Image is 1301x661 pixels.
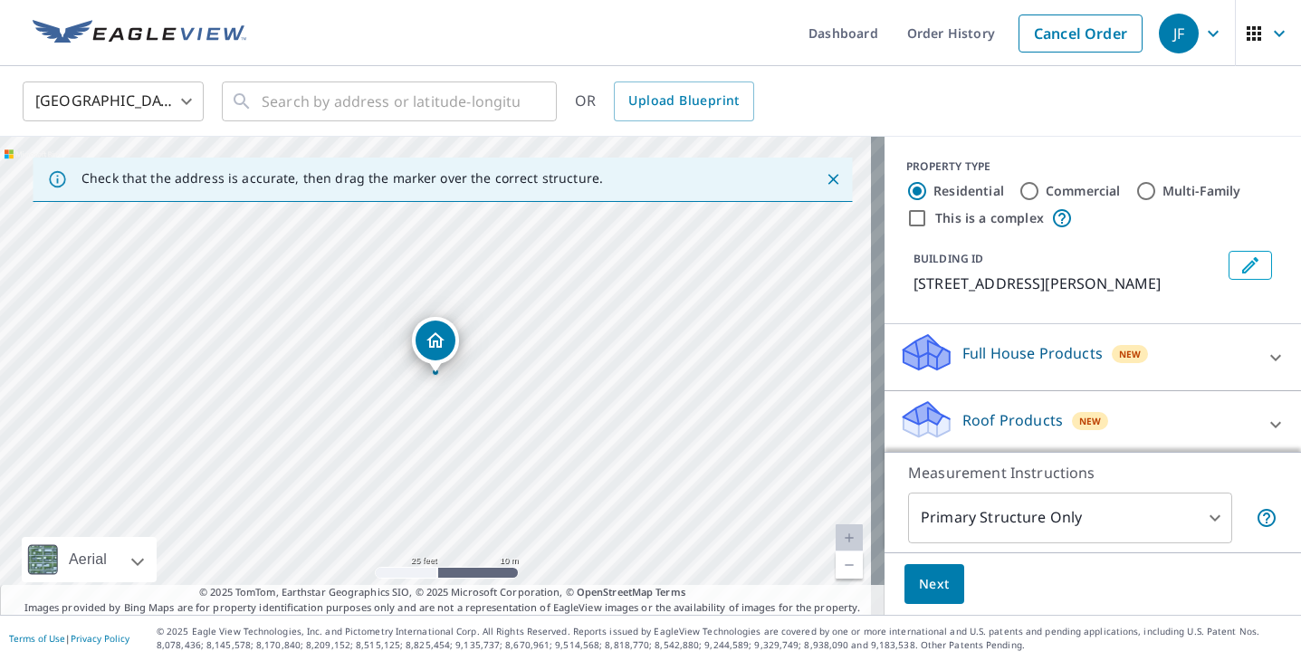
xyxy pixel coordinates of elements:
[157,625,1292,652] p: © 2025 Eagle View Technologies, Inc. and Pictometry International Corp. All Rights Reserved. Repo...
[836,524,863,551] a: Current Level 20, Zoom In Disabled
[933,182,1004,200] label: Residential
[33,20,246,47] img: EV Logo
[906,158,1279,175] div: PROPERTY TYPE
[1159,14,1199,53] div: JF
[63,537,112,582] div: Aerial
[914,273,1221,294] p: [STREET_ADDRESS][PERSON_NAME]
[199,585,685,600] span: © 2025 TomTom, Earthstar Geographics SIO, © 2025 Microsoft Corporation, ©
[22,537,157,582] div: Aerial
[908,493,1232,543] div: Primary Structure Only
[575,81,754,121] div: OR
[1046,182,1121,200] label: Commercial
[81,170,603,187] p: Check that the address is accurate, then drag the marker over the correct structure.
[1229,251,1272,280] button: Edit building 1
[23,76,204,127] div: [GEOGRAPHIC_DATA]
[9,633,129,644] p: |
[899,331,1287,383] div: Full House ProductsNew
[1079,414,1102,428] span: New
[904,564,964,605] button: Next
[577,585,653,599] a: OpenStreetMap
[412,317,459,373] div: Dropped pin, building 1, Residential property, 52 Bryant St Newark, NJ 07104
[655,585,685,599] a: Terms
[1162,182,1241,200] label: Multi-Family
[836,551,863,579] a: Current Level 20, Zoom Out
[962,342,1103,364] p: Full House Products
[262,76,520,127] input: Search by address or latitude-longitude
[914,251,983,266] p: BUILDING ID
[962,409,1063,431] p: Roof Products
[71,632,129,645] a: Privacy Policy
[908,462,1277,484] p: Measurement Instructions
[1256,507,1277,529] span: Your report will include only the primary structure on the property. For example, a detached gara...
[821,168,845,191] button: Close
[919,573,950,596] span: Next
[9,632,65,645] a: Terms of Use
[614,81,753,121] a: Upload Blueprint
[1119,347,1142,361] span: New
[628,90,739,112] span: Upload Blueprint
[899,398,1287,450] div: Roof ProductsNew
[935,209,1044,227] label: This is a complex
[1019,14,1143,53] a: Cancel Order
